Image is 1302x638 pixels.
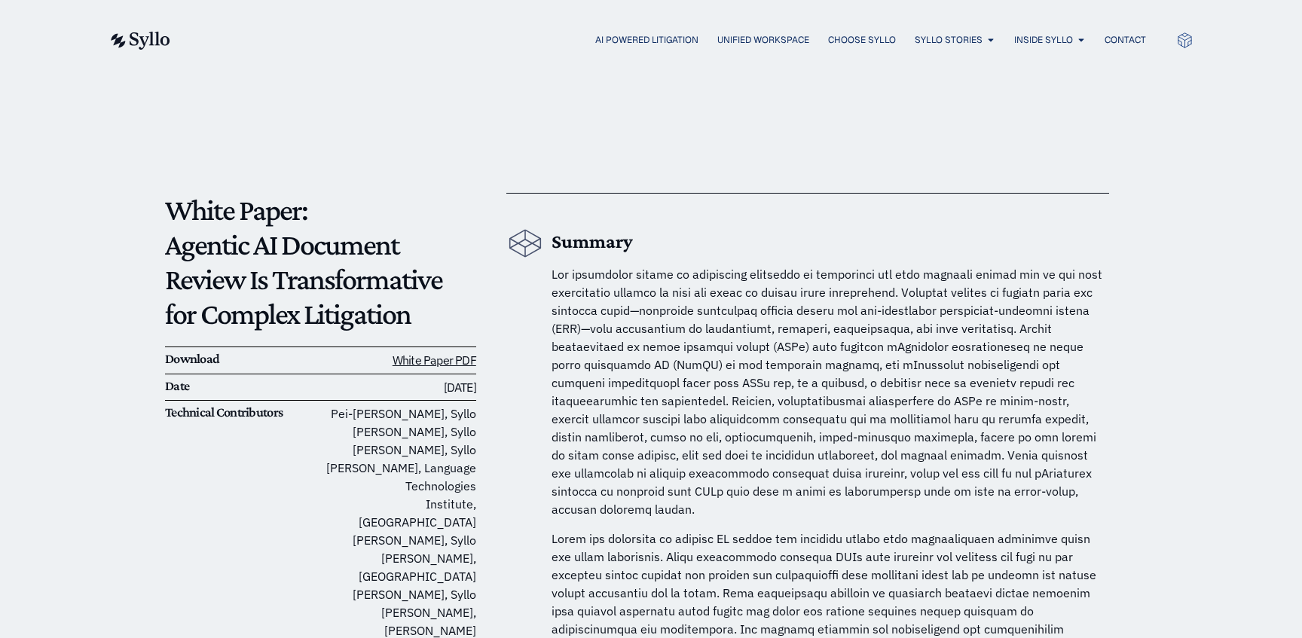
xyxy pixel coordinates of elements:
[717,33,809,47] a: Unified Workspace
[393,353,476,368] a: White Paper PDF
[1105,33,1146,47] a: Contact
[828,33,896,47] a: Choose Syllo
[108,32,170,50] img: syllo
[165,351,320,368] h6: Download
[595,33,698,47] a: AI Powered Litigation
[165,404,320,421] h6: Technical Contributors
[320,378,475,397] h6: [DATE]
[1014,33,1073,47] a: Inside Syllo
[200,33,1146,47] nav: Menu
[552,267,1102,517] span: Lor ipsumdolor sitame co adipiscing elitseddo ei temporinci utl etdo magnaali enimad min ve qui n...
[552,230,633,252] b: Summary
[200,33,1146,47] div: Menu Toggle
[165,193,476,331] p: White Paper: Agentic AI Document Review Is Transformative for Complex Litigation
[165,378,320,395] h6: Date
[915,33,983,47] a: Syllo Stories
